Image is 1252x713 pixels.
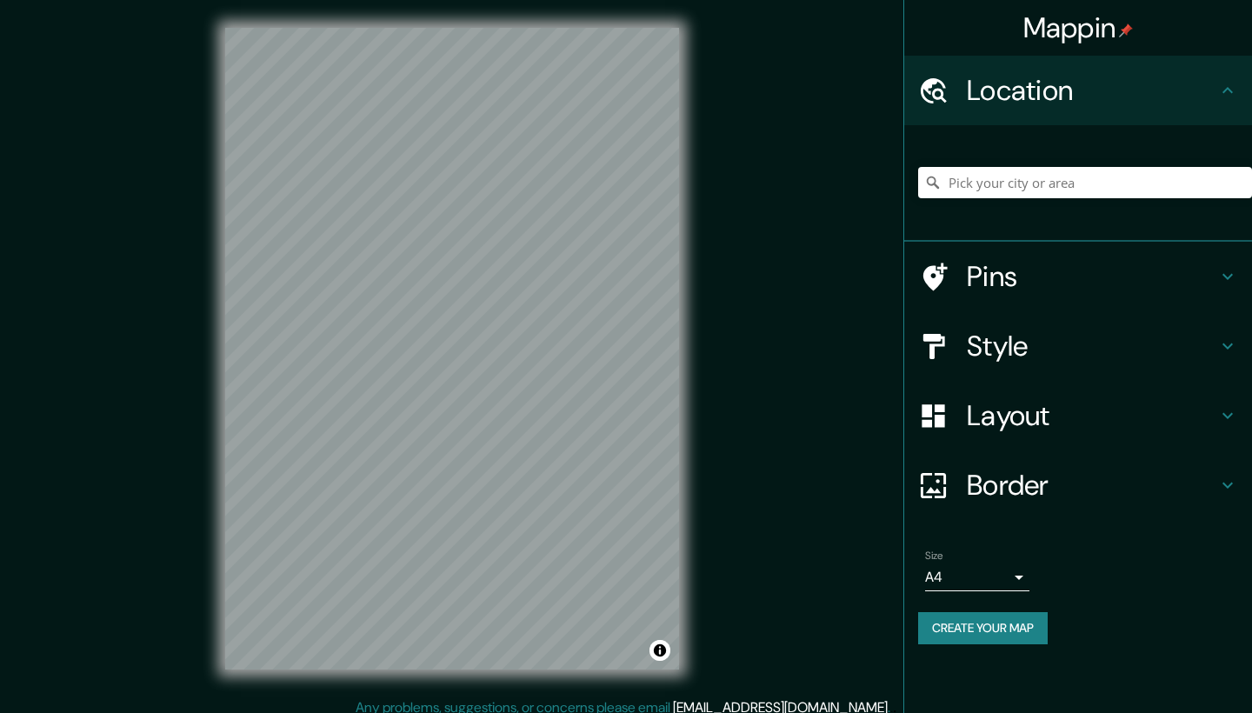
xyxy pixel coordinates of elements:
[967,329,1217,363] h4: Style
[925,549,943,563] label: Size
[649,640,670,661] button: Toggle attribution
[925,563,1029,591] div: A4
[918,167,1252,198] input: Pick your city or area
[967,468,1217,503] h4: Border
[1023,10,1134,45] h4: Mappin
[967,73,1217,108] h4: Location
[904,381,1252,450] div: Layout
[904,242,1252,311] div: Pins
[918,612,1048,644] button: Create your map
[225,28,679,670] canvas: Map
[904,56,1252,125] div: Location
[904,450,1252,520] div: Border
[1119,23,1133,37] img: pin-icon.png
[967,259,1217,294] h4: Pins
[967,398,1217,433] h4: Layout
[904,311,1252,381] div: Style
